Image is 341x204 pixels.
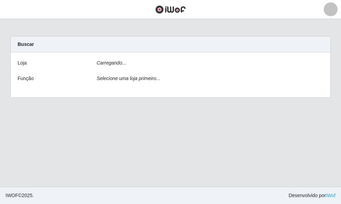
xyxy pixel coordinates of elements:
span: IWOF [6,193,18,198]
strong: Buscar [18,41,34,47]
span: Desenvolvido por [289,192,335,199]
img: CoreUI Logo [155,5,186,14]
i: Carregando... [97,60,126,66]
label: Função [18,75,34,82]
label: Loja [18,59,27,67]
span: © 2025 . [6,192,34,199]
i: Selecione uma loja primeiro... [97,76,160,81]
a: iWof [326,193,335,198]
